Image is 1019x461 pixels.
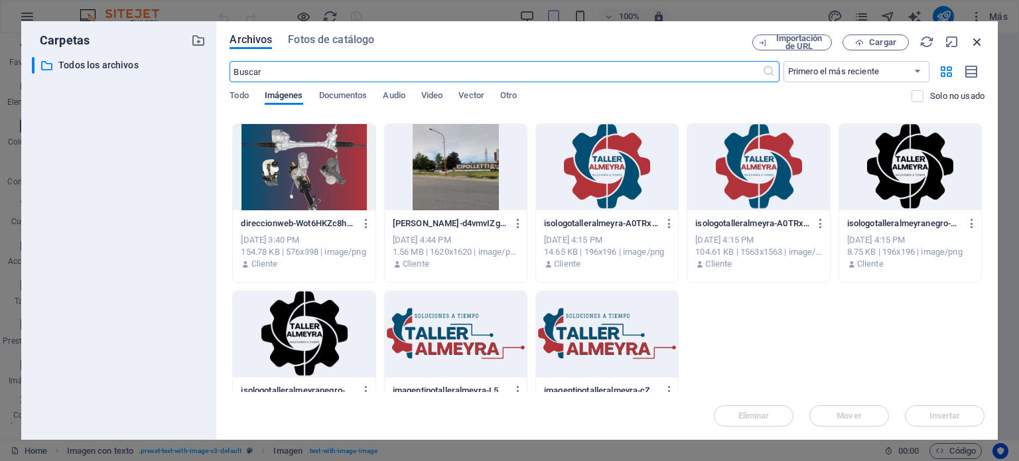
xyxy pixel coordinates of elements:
p: Cliente [403,258,429,270]
p: isologotalleralmeyranegro-oe_95eT4z2QQWgb1C8-o3g.png [241,385,355,397]
input: Buscar [230,61,762,82]
p: imagentipotalleralmeyra-L5uz1dq5PQM6Y0JgDHWcYQ.png [393,385,507,397]
span: Vector [458,88,484,106]
i: Volver a cargar [919,34,934,49]
span: Otro [500,88,517,106]
span: Fotos de catálogo [288,32,374,48]
span: Todo [230,88,248,106]
span: Documentos [319,88,368,106]
p: direccionweb-Wot6HKZc8hLXOIQr7V4vYQ.png [241,218,355,230]
button: Importación de URL [752,34,832,50]
p: Carpetas [32,32,90,49]
i: Crear carpeta [191,33,206,48]
span: Archivos [230,32,272,48]
span: Imágenes [265,88,303,106]
p: isologotalleralmeyra-A0TRxZ4lchfslvufbV1hMg.png [695,218,809,230]
div: [DATE] 4:15 PM [847,234,973,246]
p: isologotalleralmeyranegro-oe_95eT4z2QQWgb1C8-o3g-2bqQ1Y6mNZdklTM21ylZmQ.png [847,218,961,230]
i:  [232,134,236,147]
p: imagentipotalleralmeyra-cZxKSTlMnRkQhBKjQJr3ag.png [544,385,658,397]
div: [DATE] 4:15 PM [544,234,670,246]
button: Cargar [843,34,909,50]
p: isologotalleralmeyra-A0TRxZ4lchfslvufbV1hMg-1f_Mb-o0j59o_6tRbHr7WQ.png [544,218,658,230]
span: Audio [383,88,405,106]
div: 104.61 KB | 1563x1563 | image/png [695,246,821,258]
span: Importación de URL [772,34,826,50]
div: ​ [32,57,34,74]
p: Cliente [705,258,732,270]
p: [PERSON_NAME]-d4vmvIZgJ9fkZ4yBosarIg.png [393,218,507,230]
p: Cliente [554,258,580,270]
div: [DATE] 3:40 PM [241,234,367,246]
p: Cliente [857,258,884,270]
div: 1.56 MB | 1620x1620 | image/png [393,246,519,258]
div: 14.65 KB | 196x196 | image/png [544,246,670,258]
p: Solo muestra los archivos que no están usándose en el sitio web. Los archivos añadidos durante es... [930,90,985,102]
p: Cliente [251,258,278,270]
div: [DATE] 4:44 PM [393,234,519,246]
span: Video [421,88,442,106]
p: Todos los archivos [58,58,182,73]
span: Cargar [869,38,896,46]
div: 154.78 KB | 576x398 | image/png [241,246,367,258]
div: [DATE] 4:15 PM [695,234,821,246]
i: Minimizar [945,34,959,49]
div: 8.75 KB | 196x196 | image/png [847,246,973,258]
